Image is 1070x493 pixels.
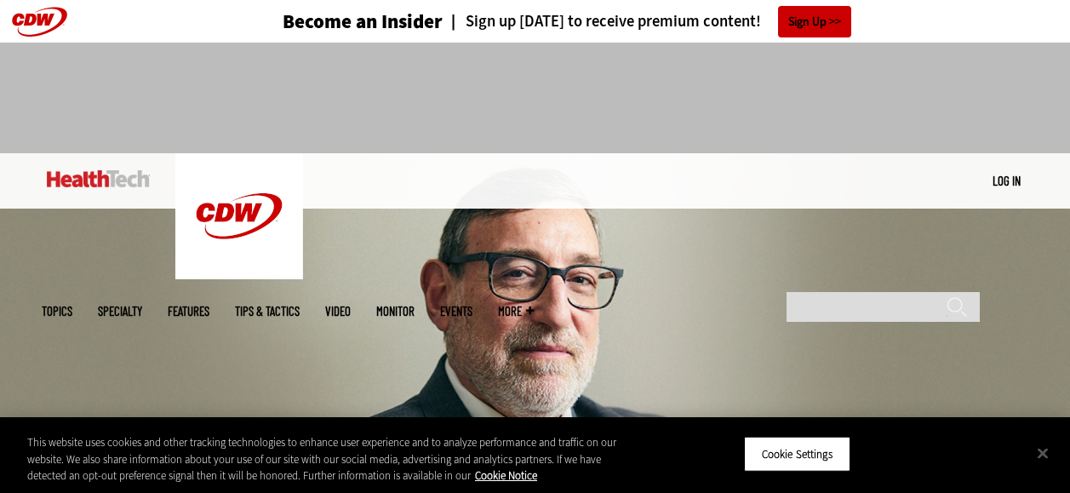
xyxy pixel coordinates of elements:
div: This website uses cookies and other tracking technologies to enhance user experience and to analy... [27,434,642,484]
div: User menu [993,172,1021,190]
button: Close [1024,434,1061,472]
a: Tips & Tactics [235,305,300,318]
a: More information about your privacy [475,468,537,483]
img: Home [47,170,150,187]
span: Specialty [98,305,142,318]
button: Cookie Settings [744,436,850,472]
a: Video [325,305,351,318]
a: Features [168,305,209,318]
a: MonITor [376,305,415,318]
iframe: advertisement [226,60,845,136]
a: Log in [993,173,1021,188]
span: More [498,305,534,318]
a: Sign Up [778,6,851,37]
img: Home [175,153,303,279]
span: Topics [42,305,72,318]
a: Events [440,305,472,318]
a: Sign up [DATE] to receive premium content! [443,14,761,30]
a: CDW [175,266,303,284]
a: Become an Insider [219,12,443,32]
h3: Become an Insider [283,12,443,32]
